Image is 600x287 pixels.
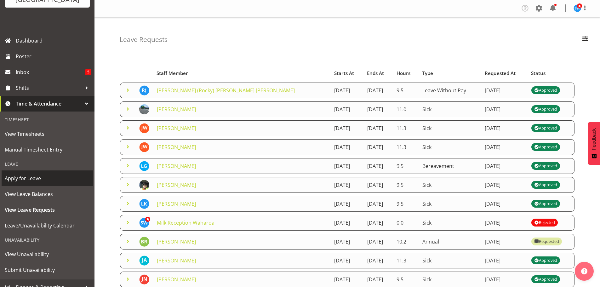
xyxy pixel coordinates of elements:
[574,4,581,12] img: steve-webb7510.jpg
[481,215,527,231] td: [DATE]
[363,83,393,98] td: [DATE]
[481,101,527,117] td: [DATE]
[16,52,91,61] span: Roster
[2,202,93,218] a: View Leave Requests
[157,238,196,245] a: [PERSON_NAME]
[534,124,557,132] div: Approved
[334,70,354,77] span: Starts At
[363,120,393,136] td: [DATE]
[534,162,557,170] div: Approved
[393,139,418,155] td: 11.3
[393,158,418,174] td: 9.5
[363,101,393,117] td: [DATE]
[363,139,393,155] td: [DATE]
[419,139,481,155] td: Sick
[330,83,363,98] td: [DATE]
[157,144,196,151] a: [PERSON_NAME]
[419,83,481,98] td: Leave Without Pay
[2,233,93,246] div: Unavailability
[139,237,149,247] img: brian-riddle11603.jpg
[139,218,149,228] img: steve-webb7510.jpg
[534,219,555,227] div: Rejected
[419,234,481,250] td: Annual
[367,70,384,77] span: Ends At
[2,126,93,142] a: View Timesheets
[363,234,393,250] td: [DATE]
[2,158,93,170] div: Leave
[481,196,527,212] td: [DATE]
[2,246,93,262] a: View Unavailability
[419,101,481,117] td: Sick
[531,70,546,77] span: Status
[16,99,82,108] span: Time & Attendance
[481,83,527,98] td: [DATE]
[419,158,481,174] td: Bereavement
[330,234,363,250] td: [DATE]
[157,181,196,188] a: [PERSON_NAME]
[393,215,418,231] td: 0.0
[591,128,597,150] span: Feedback
[534,257,557,264] div: Approved
[481,234,527,250] td: [DATE]
[2,218,93,233] a: Leave/Unavailability Calendar
[393,253,418,268] td: 11.3
[422,70,433,77] span: Type
[330,139,363,155] td: [DATE]
[393,196,418,212] td: 9.5
[419,120,481,136] td: Sick
[85,69,91,75] span: 5
[393,83,418,98] td: 9.5
[393,234,418,250] td: 10.2
[2,262,93,278] a: Submit Unavailability
[397,70,410,77] span: Hours
[157,219,214,226] a: Milk Reception Waharoa
[419,196,481,212] td: Sick
[157,87,295,94] a: [PERSON_NAME] (Rocky) [PERSON_NAME] [PERSON_NAME]
[330,215,363,231] td: [DATE]
[5,221,90,230] span: Leave/Unavailability Calendar
[534,106,557,113] div: Approved
[363,215,393,231] td: [DATE]
[534,181,557,189] div: Approved
[139,180,149,190] img: wally-haumu88feead7bec18aeb479ed3e5b656e965.png
[5,250,90,259] span: View Unavailability
[330,120,363,136] td: [DATE]
[393,177,418,193] td: 9.5
[393,120,418,136] td: 11.3
[481,139,527,155] td: [DATE]
[330,177,363,193] td: [DATE]
[534,87,557,94] div: Approved
[481,120,527,136] td: [DATE]
[2,113,93,126] div: Timesheet
[481,158,527,174] td: [DATE]
[330,101,363,117] td: [DATE]
[157,125,196,132] a: [PERSON_NAME]
[139,161,149,171] img: len-grace11235.jpg
[16,67,85,77] span: Inbox
[419,177,481,193] td: Sick
[330,196,363,212] td: [DATE]
[16,36,91,45] span: Dashboard
[16,83,82,93] span: Shifts
[534,143,557,151] div: Approved
[139,142,149,152] img: john-walters8189.jpg
[419,253,481,268] td: Sick
[5,265,90,275] span: Submit Unavailability
[139,104,149,114] img: jayden-vincent526be9264d371de1c61c32976aef3f65.png
[579,33,592,47] button: Filter Employees
[120,36,168,43] h4: Leave Requests
[157,70,188,77] span: Staff Member
[534,238,559,245] div: Requested
[363,177,393,193] td: [DATE]
[157,106,196,113] a: [PERSON_NAME]
[588,122,600,165] button: Feedback - Show survey
[485,70,516,77] span: Requested At
[419,215,481,231] td: Sick
[393,101,418,117] td: 11.0
[5,189,90,199] span: View Leave Balances
[5,129,90,139] span: View Timesheets
[534,276,557,283] div: Approved
[139,85,149,95] img: raunaq-rocky-singh-behar11709.jpg
[2,186,93,202] a: View Leave Balances
[481,253,527,268] td: [DATE]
